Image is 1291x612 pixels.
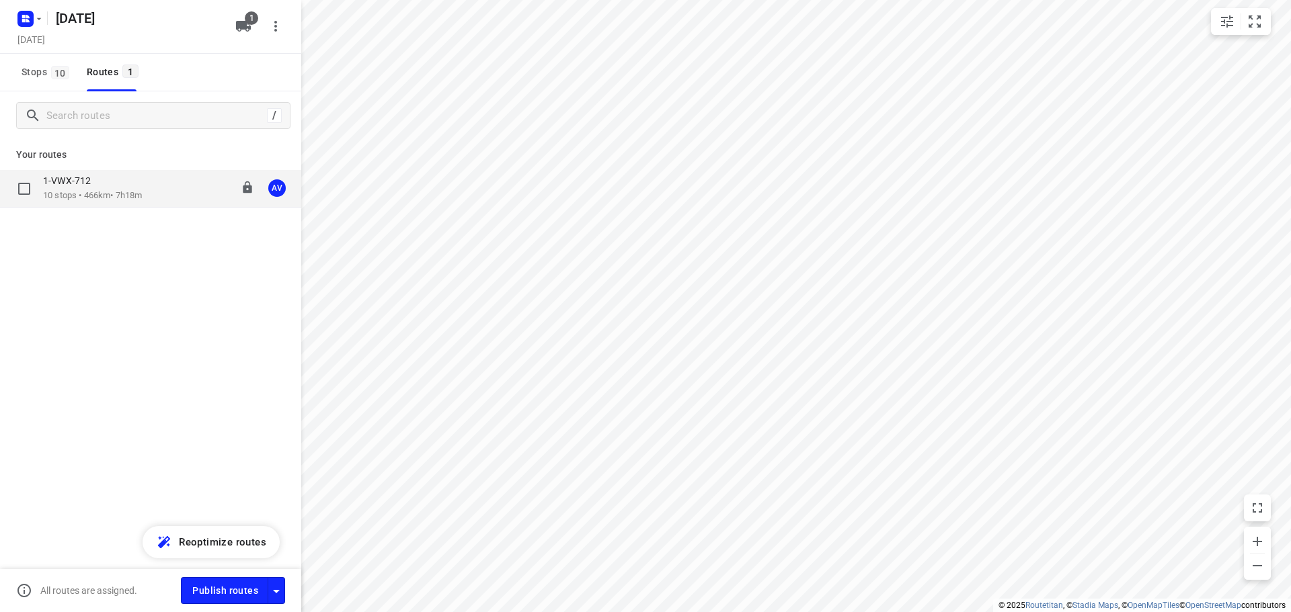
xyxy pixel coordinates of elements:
button: More [262,13,289,40]
button: Fit zoom [1241,8,1268,35]
button: 1 [230,13,257,40]
a: OpenStreetMap [1185,601,1241,610]
h5: Project date [12,32,50,47]
button: Reoptimize routes [143,526,280,558]
a: Stadia Maps [1072,601,1118,610]
button: AV [264,175,290,202]
span: Stops [22,64,73,81]
h5: Donderdag 11 September [50,7,225,29]
p: All routes are assigned. [40,585,137,596]
p: 10 stops • 466km • 7h18m [43,189,142,202]
a: OpenMapTiles [1128,601,1179,610]
span: 1 [122,64,139,78]
button: Lock route [241,181,254,196]
span: Select [11,175,38,202]
button: Map settings [1214,8,1241,35]
div: AV [268,179,286,197]
span: 1 [245,11,258,25]
button: Publish routes [181,577,268,603]
input: Search routes [46,105,267,126]
span: Reoptimize routes [179,533,266,551]
div: small contained button group [1211,8,1271,35]
a: Routetitan [1025,601,1063,610]
p: Your routes [16,148,285,162]
div: Routes [87,64,143,81]
div: Driver app settings [268,582,284,599]
span: 10 [51,66,69,79]
div: / [267,108,282,123]
span: Publish routes [192,582,258,599]
li: © 2025 , © , © © contributors [999,601,1286,610]
p: 1-VWX-712 [43,175,99,187]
